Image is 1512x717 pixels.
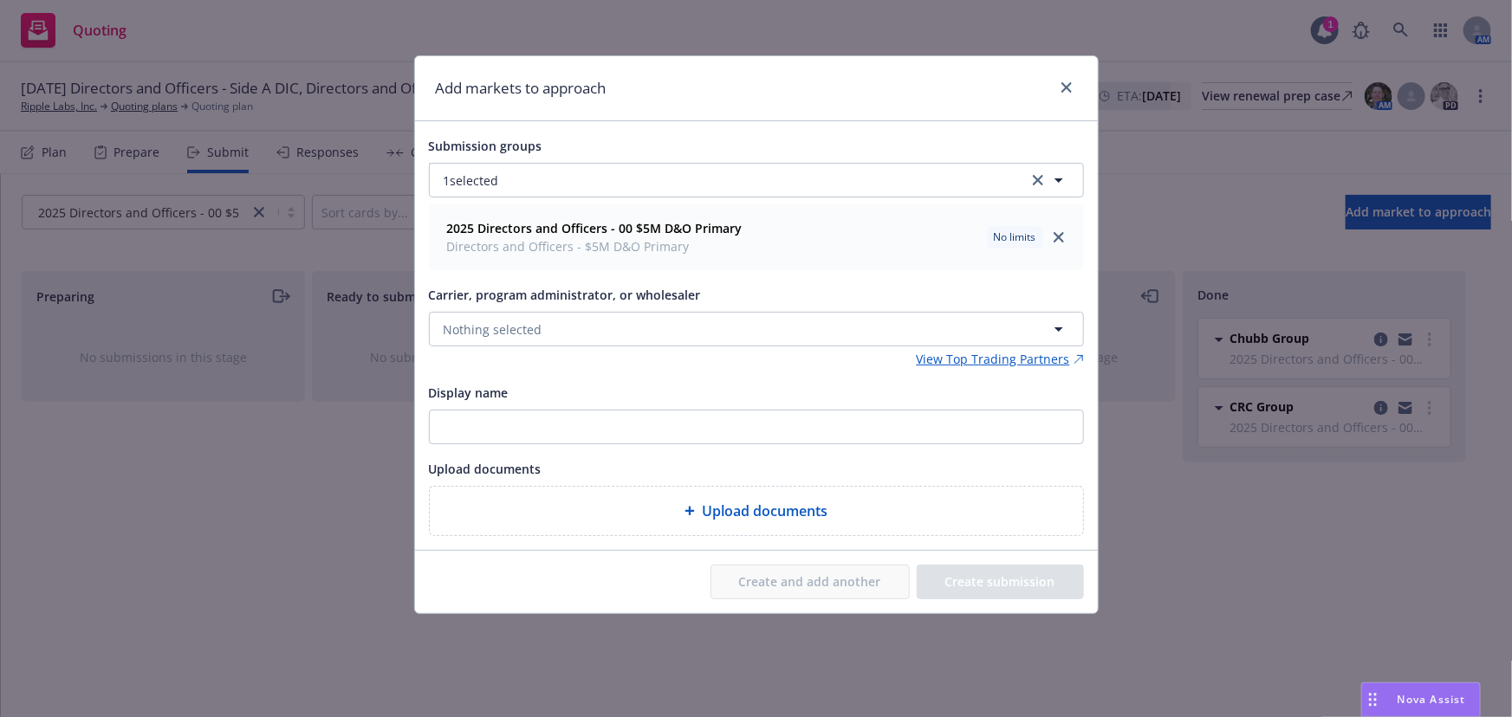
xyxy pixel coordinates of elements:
[429,138,542,154] span: Submission groups
[1362,683,1384,716] div: Drag to move
[917,350,1084,368] a: View Top Trading Partners
[1398,692,1466,707] span: Nova Assist
[429,287,701,303] span: Carrier, program administrator, or wholesaler
[994,229,1036,245] span: No limits
[1028,170,1048,191] a: clear selection
[702,501,827,521] span: Upload documents
[1361,682,1481,717] button: Nova Assist
[1056,77,1077,98] a: close
[444,320,542,339] span: Nothing selected
[429,163,1084,197] button: 1selectedclear selection
[429,384,509,401] span: Display name
[444,171,499,190] span: 1 selected
[1048,227,1069,248] a: close
[447,237,743,255] span: Directors and Officers - $5M D&O Primary
[429,312,1084,346] button: Nothing selected
[429,486,1084,536] div: Upload documents
[447,220,743,236] strong: 2025 Directors and Officers - 00 $5M D&O Primary
[429,461,542,477] span: Upload documents
[436,77,607,100] h1: Add markets to approach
